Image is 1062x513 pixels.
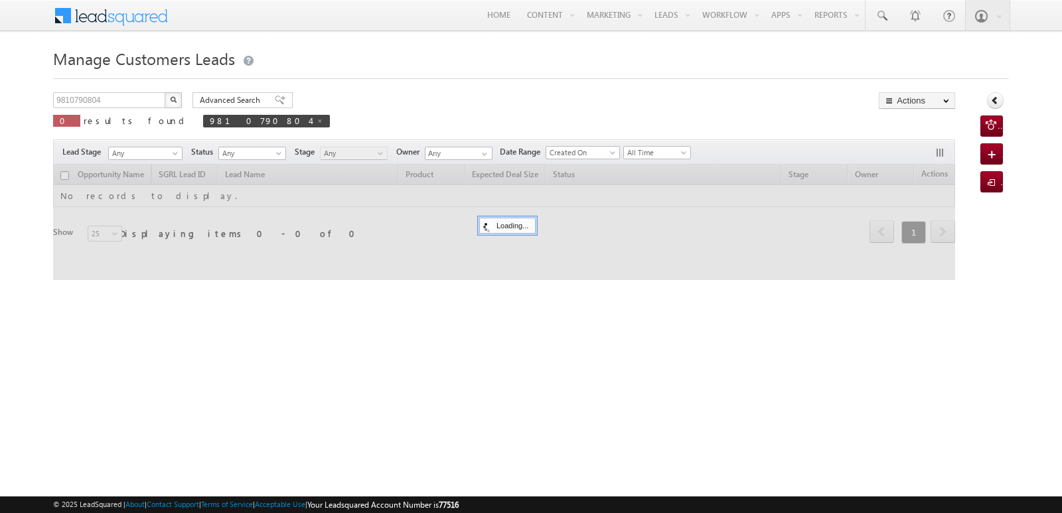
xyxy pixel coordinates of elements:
div: Loading... [479,218,536,234]
a: Created On [546,146,620,159]
span: Lead Stage [62,146,106,158]
span: Any [321,147,384,159]
input: Type to Search [425,147,493,160]
span: Any [219,147,282,159]
a: Contact Support [147,500,199,508]
span: 77516 [439,500,459,510]
span: results found [84,115,189,126]
span: Created On [546,147,615,159]
a: About [125,500,145,508]
span: Stage [295,146,320,158]
img: Search [170,96,177,103]
span: Status [191,146,218,158]
span: Manage Customers Leads [53,48,235,69]
span: All Time [624,147,687,159]
a: Any [320,147,388,160]
span: Owner [396,146,425,158]
a: Any [218,147,286,160]
span: Date Range [500,146,546,158]
a: Any [108,147,183,160]
a: Show All Items [475,147,491,161]
a: Terms of Service [201,500,253,508]
span: 0 [60,115,74,126]
span: Advanced Search [200,94,264,106]
span: 9810790804 [210,115,310,126]
a: All Time [623,146,691,159]
a: Acceptable Use [255,500,305,508]
button: Actions [879,92,955,109]
span: Any [109,147,178,159]
span: © 2025 LeadSquared | | | | | [53,498,459,511]
span: Your Leadsquared Account Number is [307,500,459,510]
